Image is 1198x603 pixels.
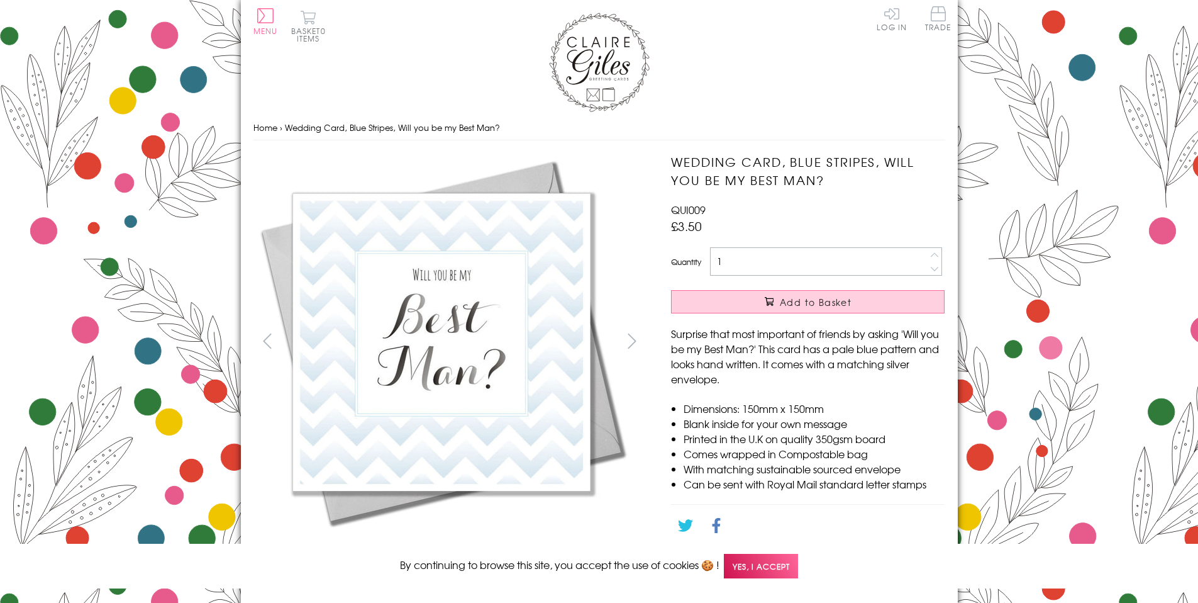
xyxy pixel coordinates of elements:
span: › [280,121,282,133]
li: Printed in the U.K on quality 350gsm board [684,431,945,446]
span: Wedding Card, Blue Stripes, Will you be my Best Man? [285,121,500,133]
button: next [618,327,646,355]
img: Claire Giles Greetings Cards [549,13,650,112]
span: Add to Basket [780,296,851,308]
img: Wedding Card, Blue Stripes, Will you be my Best Man? [253,153,631,531]
a: Home [253,121,277,133]
nav: breadcrumbs [253,115,945,141]
button: Add to Basket [671,290,945,313]
li: Blank inside for your own message [684,416,945,431]
li: Comes wrapped in Compostable bag [684,446,945,461]
li: Can be sent with Royal Mail standard letter stamps [684,476,945,492]
label: Quantity [671,256,701,268]
button: prev [253,327,282,355]
button: Basket0 items [291,10,326,42]
span: Trade [925,6,951,31]
p: Surprise that most important of friends by asking 'Will you be my Best Man?' This card has a pale... [671,326,945,386]
span: £3.50 [671,217,702,235]
h1: Wedding Card, Blue Stripes, Will you be my Best Man? [671,153,945,189]
span: Menu [253,25,278,37]
span: Yes, I accept [724,554,798,578]
button: Menu [253,8,278,35]
a: Log In [877,6,907,31]
li: Dimensions: 150mm x 150mm [684,401,945,416]
li: With matching sustainable sourced envelope [684,461,945,476]
span: QUI009 [671,202,706,217]
a: Trade [925,6,951,33]
span: 0 items [297,25,326,44]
